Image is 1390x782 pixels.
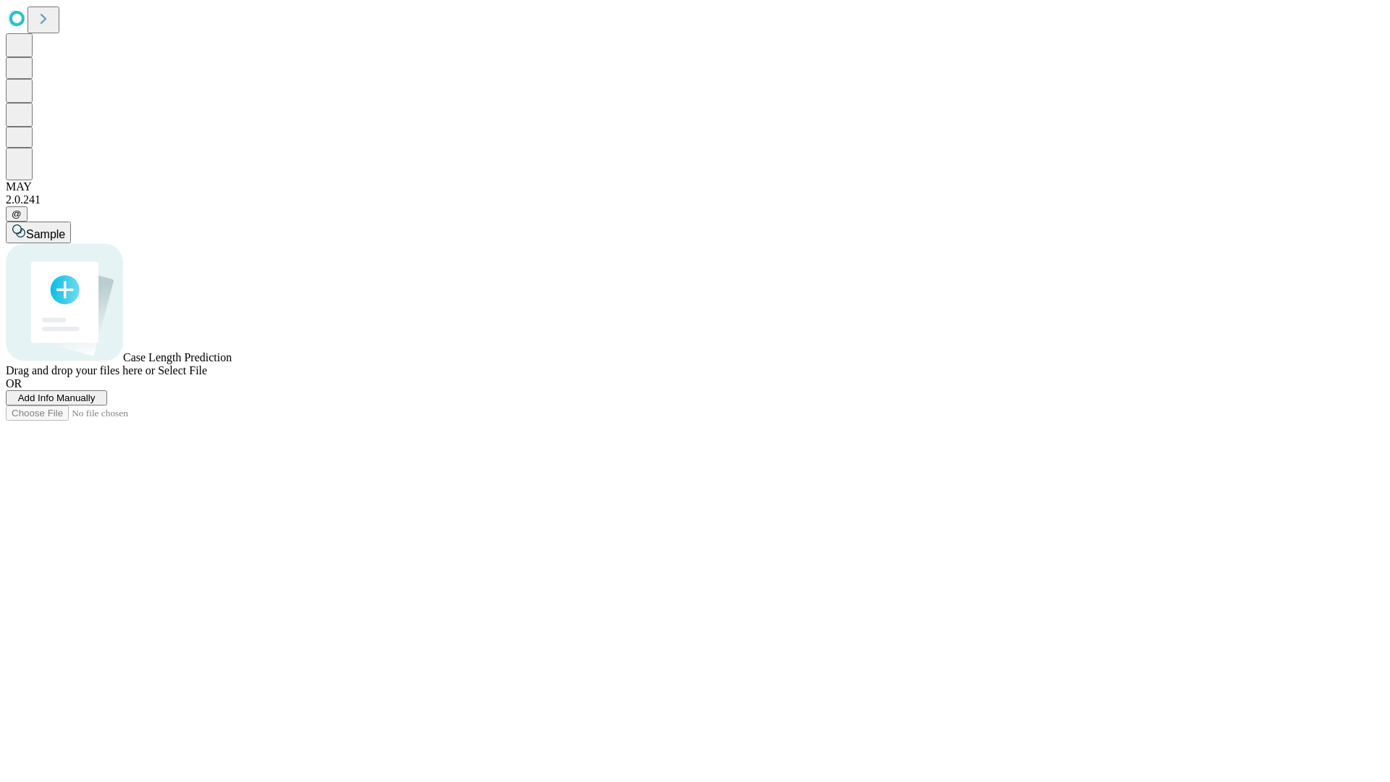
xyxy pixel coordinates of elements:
span: OR [6,377,22,390]
span: Drag and drop your files here or [6,364,155,377]
button: Add Info Manually [6,390,107,405]
div: 2.0.241 [6,193,1384,206]
span: Select File [158,364,207,377]
span: @ [12,209,22,219]
button: Sample [6,222,71,243]
span: Case Length Prediction [123,351,232,363]
div: MAY [6,180,1384,193]
span: Add Info Manually [18,392,96,403]
button: @ [6,206,28,222]
span: Sample [26,228,65,240]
